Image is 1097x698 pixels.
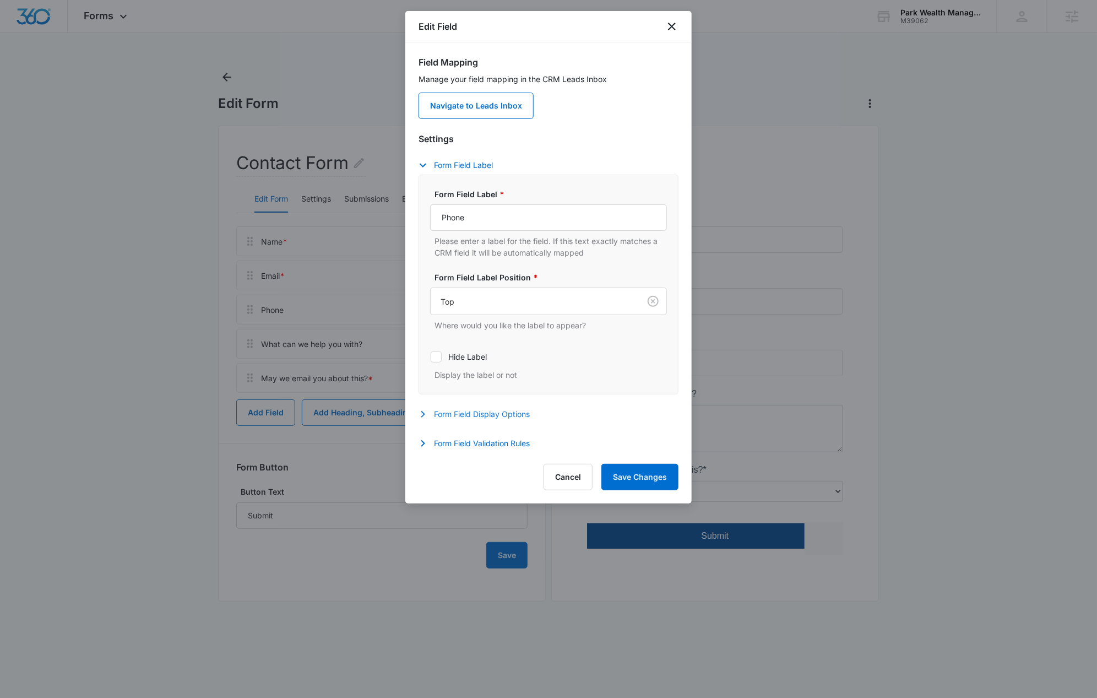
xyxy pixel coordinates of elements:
[218,320,359,353] iframe: reCAPTCHA
[419,437,541,450] button: Form Field Validation Rules
[435,235,667,258] p: Please enter a label for the field. If this text exactly matches a CRM field it will be automatic...
[419,159,504,172] button: Form Field Label
[419,20,457,33] h1: Edit Field
[601,464,678,490] button: Save Changes
[419,73,678,85] p: Manage your field mapping in the CRM Leads Inbox
[430,351,667,362] label: Hide Label
[430,204,667,231] input: Form Field Label
[544,464,593,490] button: Cancel
[419,93,534,119] a: Navigate to Leads Inbox
[419,56,678,69] h3: Field Mapping
[435,320,667,331] p: Where would you like the label to appear?
[435,369,667,381] p: Display the label or not
[665,20,678,33] button: close
[115,329,142,338] span: Submit
[419,132,678,145] h3: Settings
[419,408,541,421] button: Form Field Display Options
[435,188,671,200] label: Form Field Label
[435,272,671,283] label: Form Field Label Position
[644,293,662,310] button: Clear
